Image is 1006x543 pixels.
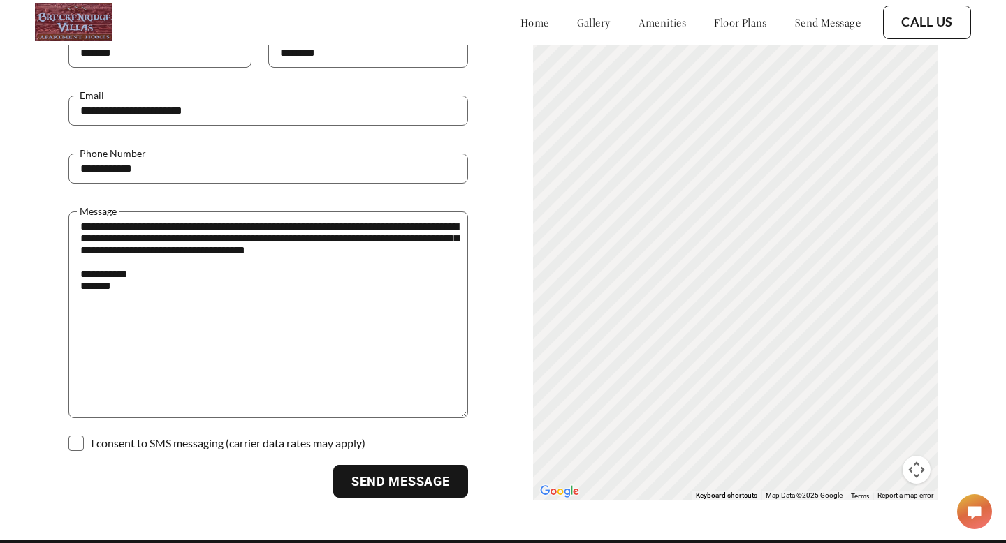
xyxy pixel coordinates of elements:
[883,6,971,39] button: Call Us
[577,15,611,29] a: gallery
[795,15,861,29] a: send message
[877,491,933,499] a: Report a map error
[35,3,112,41] img: logo.png
[520,15,549,29] a: home
[537,482,583,500] img: Google
[766,491,843,499] span: Map Data ©2025 Google
[851,491,869,500] a: Terms (opens in new tab)
[714,15,767,29] a: floor plans
[696,491,757,500] button: Keyboard shortcuts
[537,482,583,500] a: Open this area in Google Maps (opens a new window)
[639,15,687,29] a: amenities
[333,465,468,498] button: Send Message
[901,15,953,30] a: Call Us
[903,456,931,484] button: Map camera controls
